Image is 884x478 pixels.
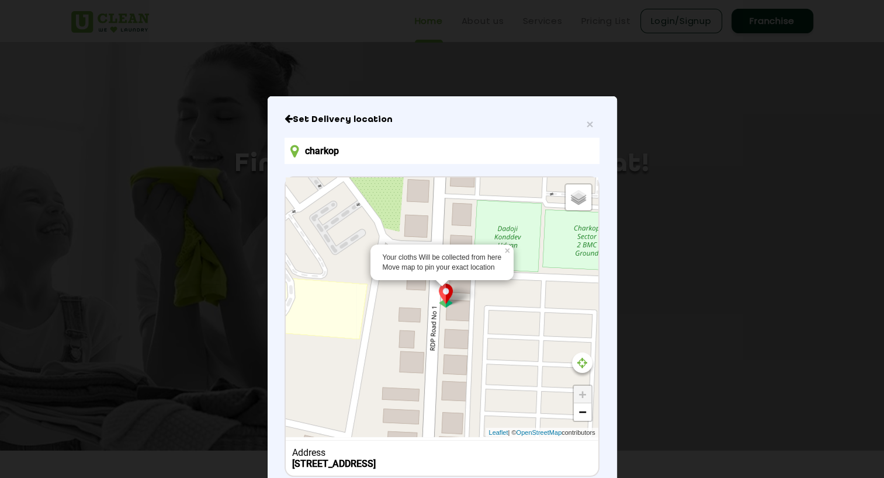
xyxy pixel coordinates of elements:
[486,428,598,438] div: | © contributors
[574,386,591,403] a: Zoom in
[566,184,591,210] a: Layers
[516,428,561,438] a: OpenStreetMap
[292,447,592,458] div: Address
[586,118,593,130] button: Close
[285,138,599,164] input: Enter location
[488,428,508,438] a: Leaflet
[586,117,593,131] span: ×
[574,403,591,421] a: Zoom out
[285,114,599,125] h6: Close
[382,253,502,273] div: Your cloths Will be collected from here Move map to pin your exact location
[292,458,376,469] b: [STREET_ADDRESS]
[503,245,514,253] a: ×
